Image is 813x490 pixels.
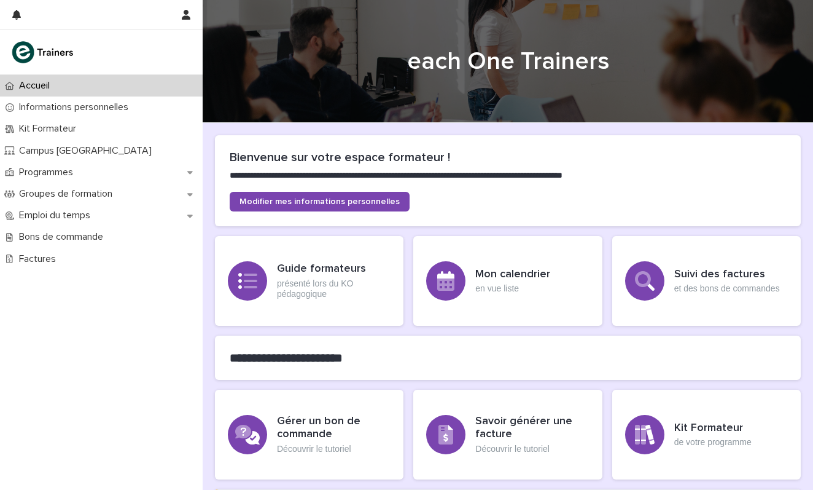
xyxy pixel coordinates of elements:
[277,279,391,299] p: présenté lors du KO pédagogique
[612,390,801,480] a: Kit Formateurde votre programme
[14,80,60,92] p: Accueil
[14,145,161,157] p: Campus [GEOGRAPHIC_DATA]
[14,253,66,265] p: Factures
[277,415,391,441] h3: Gérer un bon de commande
[674,422,752,435] h3: Kit Formateur
[14,231,113,243] p: Bons de commande
[10,40,77,65] img: K0CqGN7SDeD6s4JG8KQk
[215,390,403,480] a: Gérer un bon de commandeDécouvrir le tutoriel
[277,444,391,454] p: Découvrir le tutoriel
[277,263,391,276] h3: Guide formateurs
[475,283,550,294] p: en vue liste
[230,192,410,211] a: Modifier mes informations personnelles
[475,268,550,282] h3: Mon calendrier
[612,236,801,326] a: Suivi des factureset des bons de commandes
[215,47,801,76] h1: each One Trainers
[475,444,589,454] p: Découvrir le tutoriel
[215,236,403,326] a: Guide formateursprésenté lors du KO pédagogique
[230,150,786,165] h2: Bienvenue sur votre espace formateur !
[674,268,780,282] h3: Suivi des factures
[14,188,122,200] p: Groupes de formation
[239,197,400,206] span: Modifier mes informations personnelles
[14,210,100,221] p: Emploi du temps
[14,101,138,113] p: Informations personnelles
[413,390,602,480] a: Savoir générer une factureDécouvrir le tutoriel
[475,415,589,441] h3: Savoir générer une facture
[14,167,83,178] p: Programmes
[14,123,86,135] p: Kit Formateur
[413,236,602,326] a: Mon calendrieren vue liste
[674,437,752,448] p: de votre programme
[674,283,780,294] p: et des bons de commandes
